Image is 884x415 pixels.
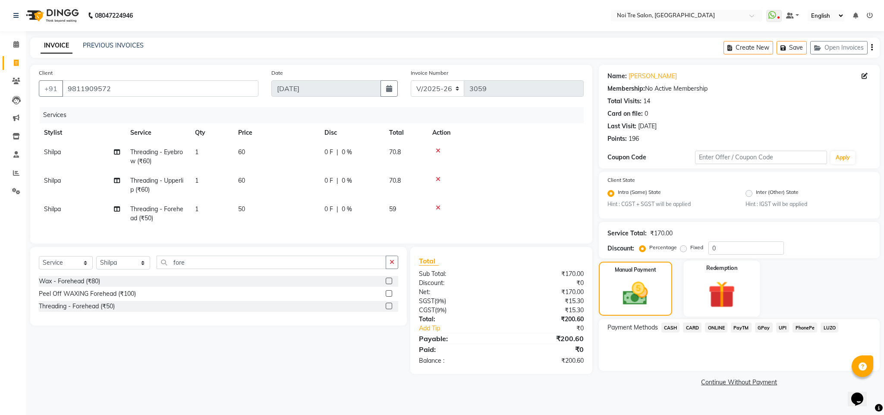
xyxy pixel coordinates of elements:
span: CARD [683,323,702,333]
a: Continue Without Payment [601,378,878,387]
span: Shilpa [44,205,61,213]
div: ₹200.60 [501,315,590,324]
button: Create New [724,41,773,54]
span: UPI [776,323,790,333]
th: Total [384,123,427,143]
span: CASH [661,323,680,333]
div: [DATE] [638,122,657,131]
input: Search by Name/Mobile/Email/Code [62,80,258,97]
div: Discount: [412,279,501,288]
span: 60 [238,177,245,184]
small: Hint : CGST + SGST will be applied [607,200,733,208]
label: Date [271,69,283,77]
img: logo [22,3,81,28]
label: Invoice Number [411,69,448,77]
span: Threading - Eyebrow (₹60) [130,148,183,165]
th: Qty [190,123,233,143]
div: ₹0 [501,344,590,355]
span: 9% [436,298,444,304]
div: 0 [645,109,648,118]
label: Client State [607,176,635,184]
th: Stylist [39,123,125,143]
div: ₹200.60 [501,333,590,344]
span: 70.8 [389,148,401,156]
span: 0 F [324,148,333,157]
span: LUZO [821,323,838,333]
span: Shilpa [44,148,61,156]
a: INVOICE [41,38,72,54]
span: 0 F [324,205,333,214]
small: Hint : IGST will be applied [746,200,871,208]
div: ₹15.30 [501,297,590,306]
span: 0 % [342,205,352,214]
span: | [337,205,338,214]
span: | [337,176,338,185]
span: GPay [755,323,773,333]
button: Apply [831,151,855,164]
span: Threading - Forehead (₹50) [130,205,183,222]
a: Add Tip [412,324,516,333]
span: 59 [389,205,396,213]
th: Disc [319,123,384,143]
span: 60 [238,148,245,156]
span: 1 [195,205,198,213]
span: SGST [419,297,434,305]
div: Last Visit: [607,122,636,131]
div: ₹170.00 [501,288,590,297]
span: 70.8 [389,177,401,184]
button: Save [777,41,807,54]
label: Fixed [690,244,703,251]
div: 14 [643,97,650,106]
img: _cash.svg [615,279,656,308]
b: 08047224946 [95,3,133,28]
label: Client [39,69,53,77]
th: Service [125,123,190,143]
span: 1 [195,148,198,156]
label: Redemption [706,264,737,272]
div: Name: [607,72,627,81]
label: Percentage [649,244,677,251]
div: Sub Total: [412,269,501,279]
span: | [337,148,338,157]
span: CGST [419,306,435,314]
input: Enter Offer / Coupon Code [695,151,827,164]
div: Threading - Forehead (₹50) [39,302,115,311]
div: ₹170.00 [650,229,673,238]
label: Inter (Other) State [756,188,799,199]
div: Balance : [412,356,501,365]
span: 0 % [342,176,352,185]
div: ( ) [412,306,501,315]
div: Card on file: [607,109,643,118]
input: Search or Scan [157,256,386,269]
div: Payable: [412,333,501,344]
div: Total Visits: [607,97,642,106]
span: Shilpa [44,177,61,184]
iframe: chat widget [848,380,875,406]
div: Wax - Forehead (₹80) [39,277,100,286]
div: Discount: [607,244,634,253]
a: PREVIOUS INVOICES [83,41,144,49]
span: Total [419,257,439,266]
span: PhonePe [793,323,817,333]
div: ₹0 [501,279,590,288]
span: PayTM [731,323,752,333]
label: Intra (Same) State [618,188,661,199]
div: No Active Membership [607,84,871,93]
div: ₹170.00 [501,269,590,279]
div: Peel Off WAXING Forehead (₹100) [39,289,136,298]
div: ₹15.30 [501,306,590,315]
div: Points: [607,134,627,143]
button: +91 [39,80,63,97]
div: ( ) [412,297,501,306]
span: 0 % [342,148,352,157]
span: ONLINE [705,323,727,333]
div: Net: [412,288,501,297]
div: Total: [412,315,501,324]
div: 196 [629,134,639,143]
button: Open Invoices [810,41,868,54]
span: 50 [238,205,245,213]
div: ₹200.60 [501,356,590,365]
a: [PERSON_NAME] [629,72,677,81]
div: ₹0 [516,324,590,333]
span: 1 [195,177,198,184]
